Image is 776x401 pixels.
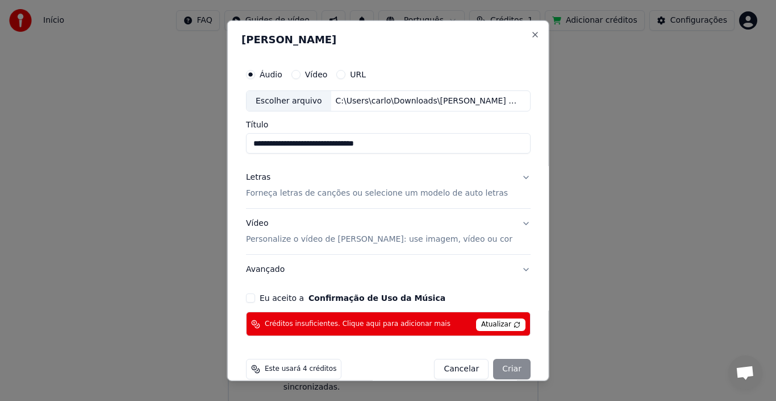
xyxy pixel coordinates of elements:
[247,90,331,111] div: Escolher arquivo
[246,163,531,208] button: LetrasForneça letras de canções ou selecione um modelo de auto letras
[246,209,531,254] button: VídeoPersonalize o vídeo de [PERSON_NAME]: use imagem, vídeo ou cor
[246,218,512,245] div: Vídeo
[241,34,535,44] h2: [PERSON_NAME]
[476,319,525,331] span: Atualizar
[434,359,489,379] button: Cancelar
[265,365,336,374] span: Este usará 4 créditos
[308,294,445,302] button: Eu aceito a
[350,70,366,78] label: URL
[260,294,445,302] label: Eu aceito a
[331,95,524,106] div: C:\Users\carlo\Downloads\[PERSON_NAME] Vez udio Oficial.mp3
[260,70,282,78] label: Áudio
[304,70,327,78] label: Vídeo
[246,172,270,183] div: Letras
[265,320,450,329] span: Créditos insuficientes. Clique aqui para adicionar mais
[246,188,508,199] p: Forneça letras de canções ou selecione um modelo de auto letras
[246,255,531,284] button: Avançado
[246,121,531,129] label: Título
[246,234,512,245] p: Personalize o vídeo de [PERSON_NAME]: use imagem, vídeo ou cor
